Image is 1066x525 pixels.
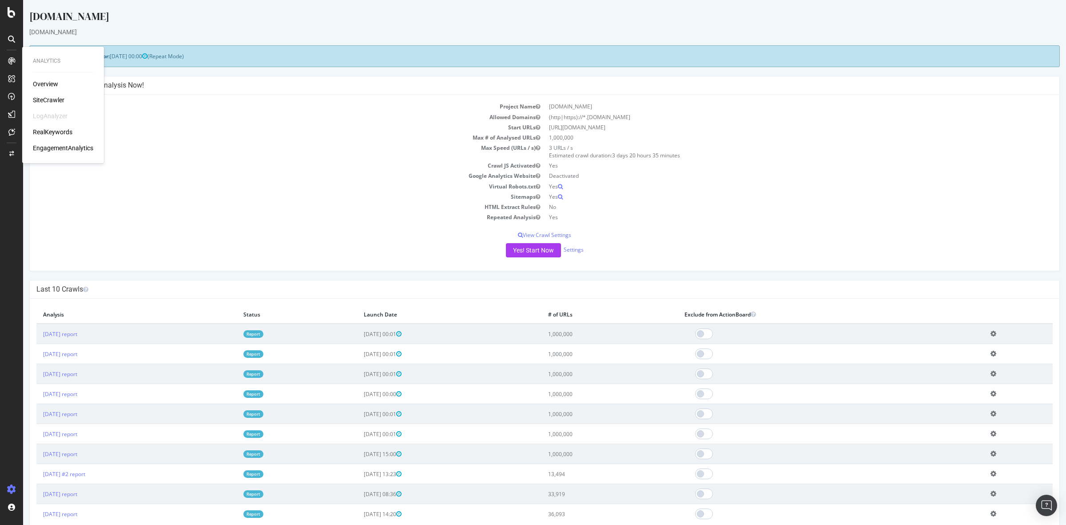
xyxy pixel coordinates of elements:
td: Deactivated [521,171,1030,181]
td: 1,000,000 [518,384,655,404]
td: 33,919 [518,484,655,504]
span: [DATE] 00:01 [341,430,378,438]
td: Virtual Robots.txt [13,181,521,192]
th: Status [214,305,334,324]
div: (Repeat Mode) [6,45,1037,67]
span: [DATE] 00:01 [341,330,378,338]
td: Google Analytics Website [13,171,521,181]
td: Yes [521,160,1030,171]
span: 3 days 20 hours 35 minutes [589,152,657,159]
td: Yes [521,212,1030,222]
span: [DATE] 00:00 [341,390,378,398]
div: Open Intercom Messenger [1036,495,1057,516]
a: Overview [33,80,58,88]
div: [DOMAIN_NAME] [6,9,1037,28]
a: Report [220,390,240,398]
a: [DATE] report [20,430,54,438]
th: # of URLs [518,305,655,324]
td: Project Name [13,101,521,112]
td: Crawl JS Activated [13,160,521,171]
span: [DATE] 00:01 [341,410,378,418]
a: [DATE] report [20,510,54,518]
td: Max Speed (URLs / s) [13,143,521,160]
td: Yes [521,181,1030,192]
td: 1,000,000 [521,132,1030,143]
th: Exclude from ActionBoard [655,305,961,324]
td: Max # of Analysed URLs [13,132,521,143]
a: EngagementAnalytics [33,144,93,152]
span: [DATE] 15:00 [341,450,378,458]
a: Report [220,330,240,338]
a: Settings [541,246,561,253]
td: 3 URLs / s Estimated crawl duration: [521,143,1030,160]
td: 1,000,000 [518,344,655,364]
th: Analysis [13,305,214,324]
td: Repeated Analysis [13,212,521,222]
a: Report [220,370,240,378]
h4: Configure your New Analysis Now! [13,81,1030,90]
th: Launch Date [334,305,518,324]
td: 1,000,000 [518,444,655,464]
span: [DATE] 00:00 [87,52,124,60]
td: 13,494 [518,464,655,484]
td: [URL][DOMAIN_NAME] [521,122,1030,132]
span: [DATE] 00:01 [341,350,378,358]
a: [DATE] report [20,490,54,498]
td: Sitemaps [13,192,521,202]
a: Report [220,490,240,498]
a: Report [220,510,240,518]
td: Start URLs [13,122,521,132]
a: [DATE] #2 report [20,470,62,478]
td: 1,000,000 [518,364,655,384]
td: 1,000,000 [518,424,655,444]
h4: Last 10 Crawls [13,285,1030,294]
a: [DATE] report [20,410,54,418]
a: [DATE] report [20,350,54,358]
span: [DATE] 08:36 [341,490,378,498]
a: RealKeywords [33,128,72,136]
td: Yes [521,192,1030,202]
a: SiteCrawler [33,96,64,104]
button: Yes! Start Now [483,243,538,257]
a: [DATE] report [20,330,54,338]
a: Report [220,470,240,478]
strong: Next Launch Scheduled for: [13,52,87,60]
a: [DATE] report [20,390,54,398]
a: Report [220,350,240,358]
div: LogAnalyzer [33,112,68,120]
span: [DATE] 00:01 [341,370,378,378]
div: Analytics [33,57,93,65]
td: Allowed Domains [13,112,521,122]
td: 1,000,000 [518,324,655,344]
a: [DATE] report [20,450,54,458]
div: [DOMAIN_NAME] [6,28,1037,36]
a: Report [220,410,240,418]
span: [DATE] 14:20 [341,510,378,518]
td: (http|https)://*.[DOMAIN_NAME] [521,112,1030,122]
td: 1,000,000 [518,404,655,424]
a: Report [220,450,240,458]
a: Report [220,430,240,438]
span: [DATE] 13:23 [341,470,378,478]
td: [DOMAIN_NAME] [521,101,1030,112]
td: No [521,202,1030,212]
a: [DATE] report [20,370,54,378]
td: 36,093 [518,504,655,524]
td: HTML Extract Rules [13,202,521,212]
p: View Crawl Settings [13,231,1030,239]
